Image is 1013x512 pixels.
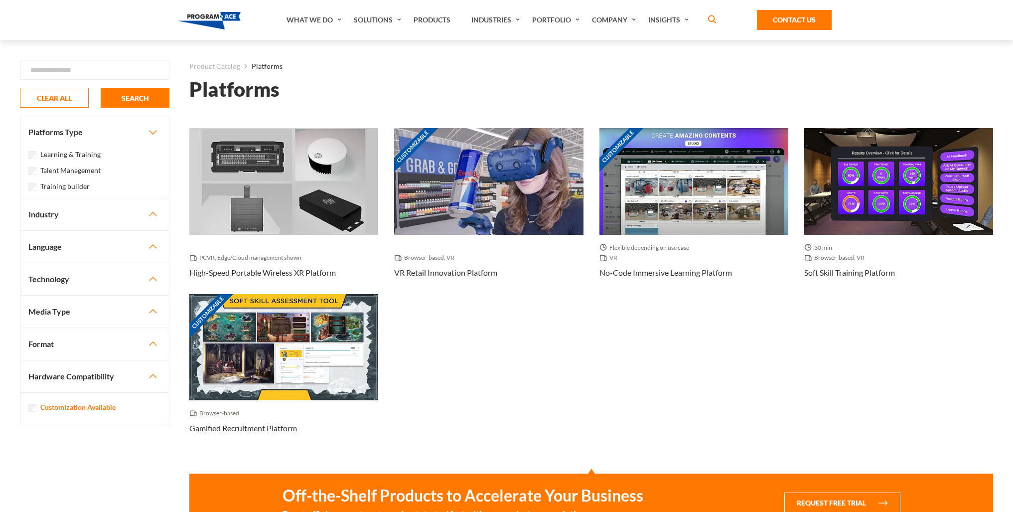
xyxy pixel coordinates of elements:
[804,243,836,253] span: 30 min
[599,128,788,294] a: Customizable Thumbnail - No-code Immersive Learning Platform Flexible depending on use case VR No...
[394,253,458,263] span: Browser-based, VR
[240,60,283,73] li: Platforms
[394,267,497,279] h3: VR Retail Innovation Platform
[20,328,169,360] button: Format
[599,267,732,279] h3: No-code Immersive Learning Platform
[757,10,832,30] a: Contact Us
[804,253,868,263] span: Browser-based, VR
[20,231,169,263] button: Language
[804,128,993,294] a: Thumbnail - Soft skill training platform 30 min Browser-based, VR Soft skill training platform
[283,486,643,506] strong: Off-the-Shelf Products to Accelerate Your Business
[28,404,36,412] input: Customization Available
[20,116,169,148] button: Platforms Type
[189,81,280,98] h1: Platforms
[189,60,240,73] a: Product Catalog
[20,263,169,295] button: Technology
[40,165,101,176] label: Talent Management
[20,88,89,108] button: CLEAR ALL
[189,267,336,279] h3: High-Speed Portable Wireless XR Platform
[40,181,90,192] label: Training builder
[599,253,621,263] span: VR
[394,128,583,294] a: Customizable Thumbnail - VR Retail Innovation Platform Browser-based, VR VR Retail Innovation Pla...
[20,296,169,328] button: Media Type
[189,128,378,294] a: Thumbnail - High-Speed Portable Wireless XR Platform PCVR, Edge/Cloud management shown High-Speed...
[20,198,169,230] button: Industry
[599,243,693,253] span: Flexible depending on use case
[178,12,241,29] img: Program-Ace
[189,294,378,450] a: Customizable Thumbnail - Gamified recruitment platform Browser-based Gamified recruitment platform
[28,167,36,175] input: Talent Management
[28,151,36,159] input: Learning & Training
[40,402,116,413] label: Customization Available
[20,360,169,392] button: Hardware Compatibility
[40,149,101,160] label: Learning & Training
[28,183,36,191] input: Training builder
[189,60,993,73] nav: breadcrumb
[189,408,243,418] span: Browser-based
[804,267,895,279] h3: Soft skill training platform
[189,422,297,434] h3: Gamified recruitment platform
[189,253,305,263] span: PCVR, Edge/Cloud management shown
